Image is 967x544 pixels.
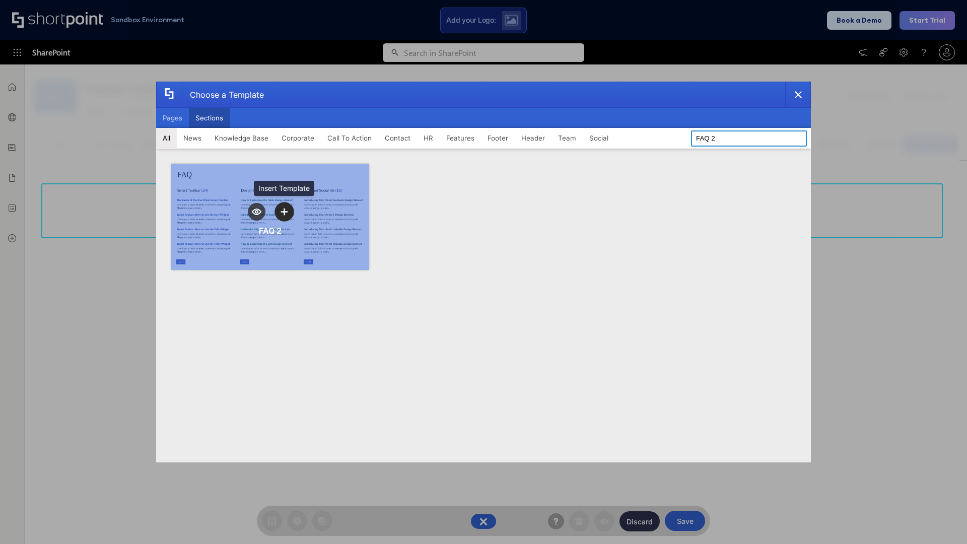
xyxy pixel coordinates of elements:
[583,128,615,148] button: Social
[551,128,583,148] button: Team
[417,128,440,148] button: HR
[189,108,230,128] button: Sections
[481,128,515,148] button: Footer
[208,128,275,148] button: Knowledge Base
[156,128,177,148] button: All
[321,128,378,148] button: Call To Action
[156,108,189,128] button: Pages
[182,82,264,107] div: Choose a Template
[691,130,807,147] input: Search
[917,496,967,544] iframe: Chat Widget
[156,82,811,462] div: template selector
[177,128,208,148] button: News
[378,128,417,148] button: Contact
[275,128,321,148] button: Corporate
[259,226,282,236] div: FAQ 2
[515,128,551,148] button: Header
[440,128,481,148] button: Features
